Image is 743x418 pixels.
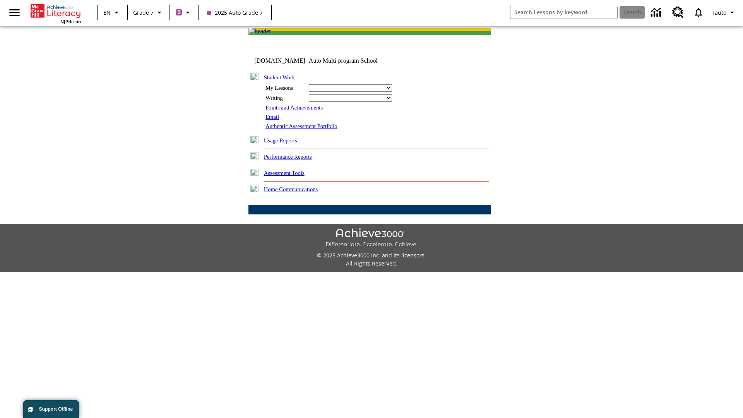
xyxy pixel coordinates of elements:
[264,137,297,144] a: Usage Reports
[264,154,312,160] a: Performance Reports
[248,28,271,35] img: header
[265,85,304,91] div: My Lessons
[103,9,111,17] span: EN
[250,152,259,159] img: plus.gif
[265,95,304,101] div: Writing
[250,169,259,176] img: plus.gif
[177,7,181,17] span: B
[130,5,167,19] button: Grade: Grade 7, Select a grade
[309,57,378,64] nobr: Auto Multi program School
[254,57,397,64] td: [DOMAIN_NAME] -
[207,9,263,17] span: 2025 Auto Grade 7
[510,6,617,19] input: search field
[60,19,81,24] span: NJ Edition
[250,185,259,192] img: plus.gif
[668,2,688,23] a: Resource Center, Will open in new tab
[31,2,81,24] div: Home
[3,1,26,24] button: Open side menu
[173,5,195,19] button: Boost Class color is purple. Change class color
[646,2,668,23] a: Data Center
[325,228,418,248] img: Achieve3000 Differentiate Accelerate Achieve
[23,400,79,418] button: Support Offline
[709,5,740,19] button: Profile/Settings
[712,9,726,17] span: Tauto
[133,9,154,17] span: Grade 7
[264,170,305,176] a: Assessment Tools
[264,74,295,81] a: Student Work
[265,104,323,111] a: Points and Achievements
[250,136,259,143] img: plus.gif
[688,2,709,22] a: Notifications
[100,5,125,19] button: Language: EN, Select a language
[39,406,73,412] span: Support Offline
[265,114,279,120] a: Email
[265,123,337,129] a: Authentic Assessment Portfolio
[264,186,318,192] a: Home Communications
[250,73,259,80] img: minus.gif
